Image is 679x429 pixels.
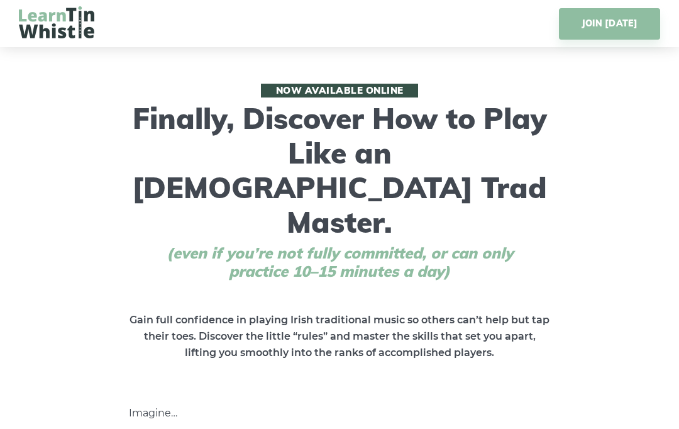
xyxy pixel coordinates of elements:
img: LearnTinWhistle.com [19,6,94,38]
span: Now available online [261,84,418,97]
a: JOIN [DATE] [559,8,660,40]
h1: Finally, Discover How to Play Like an [DEMOGRAPHIC_DATA] Trad Master. [123,84,556,281]
span: (even if you’re not fully committed, or can only practice 10–15 minutes a day) [141,244,538,281]
strong: Gain full confidence in playing Irish traditional music so others can’t help but tap their toes. ... [130,314,549,359]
